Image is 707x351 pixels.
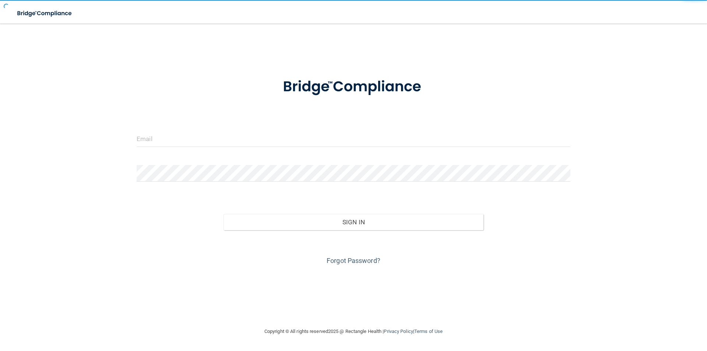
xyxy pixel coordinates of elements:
a: Forgot Password? [327,257,380,264]
button: Sign In [224,214,484,230]
img: bridge_compliance_login_screen.278c3ca4.svg [11,6,79,21]
a: Privacy Policy [384,329,413,334]
a: Terms of Use [414,329,443,334]
div: Copyright © All rights reserved 2025 @ Rectangle Health | | [219,320,488,343]
input: Email [137,130,570,147]
img: bridge_compliance_login_screen.278c3ca4.svg [268,68,439,106]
